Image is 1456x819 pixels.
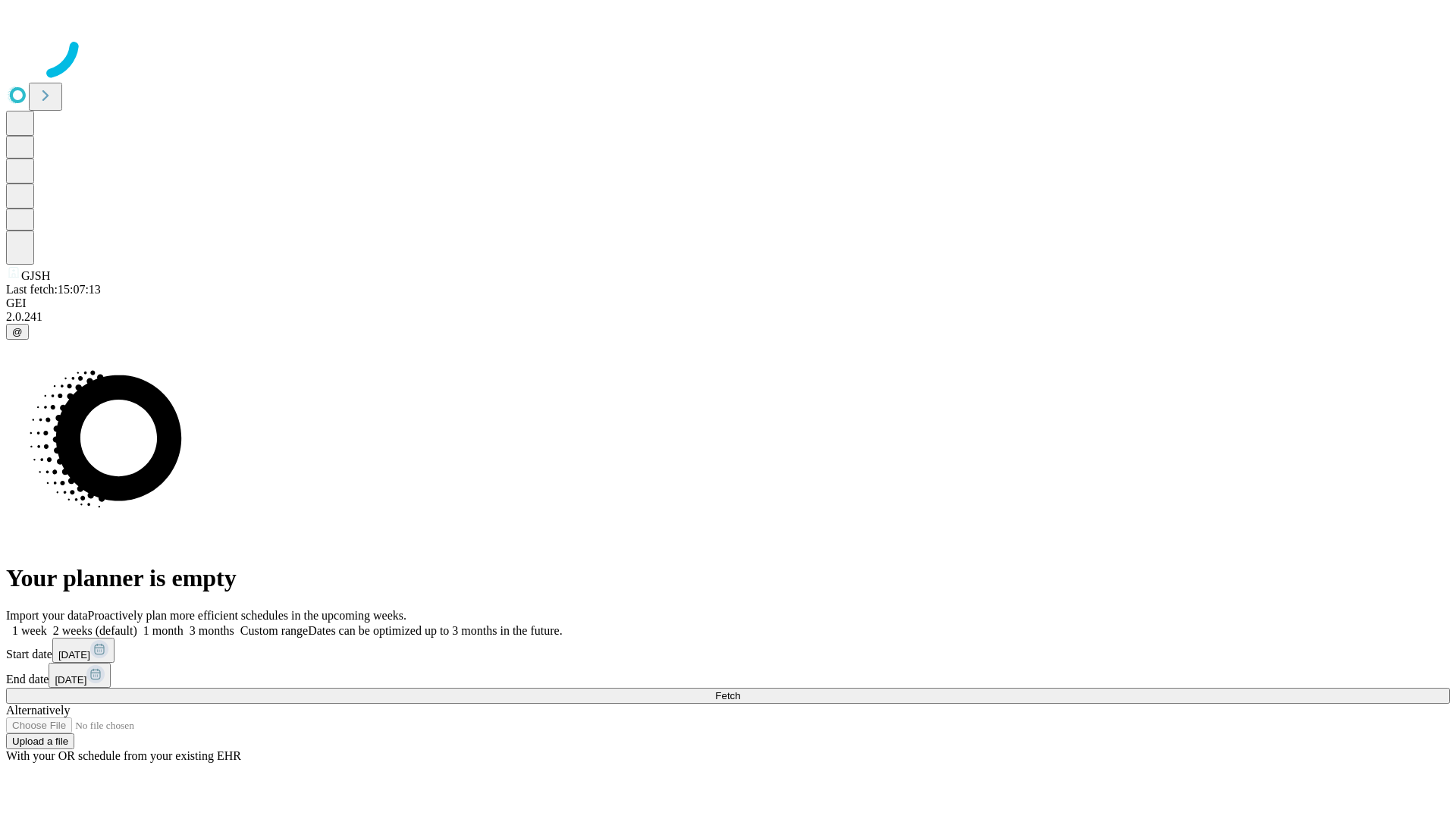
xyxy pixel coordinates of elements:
[21,269,50,282] span: GJSH
[58,649,90,661] span: [DATE]
[55,674,86,686] span: [DATE]
[6,609,88,622] span: Import your data
[49,663,111,688] button: [DATE]
[53,624,137,637] span: 2 weeks (default)
[308,624,562,637] span: Dates can be optimized up to 3 months in the future.
[6,283,101,296] span: Last fetch: 15:07:13
[6,324,29,340] button: @
[190,624,234,637] span: 3 months
[6,749,241,762] span: With your OR schedule from your existing EHR
[12,326,23,337] span: @
[6,310,1450,324] div: 2.0.241
[715,690,740,701] span: Fetch
[6,297,1450,310] div: GEI
[240,624,308,637] span: Custom range
[88,609,406,622] span: Proactively plan more efficient schedules in the upcoming weeks.
[6,663,1450,688] div: End date
[52,638,115,663] button: [DATE]
[6,564,1450,592] h1: Your planner is empty
[6,688,1450,704] button: Fetch
[6,638,1450,663] div: Start date
[6,704,70,717] span: Alternatively
[12,624,47,637] span: 1 week
[6,733,74,749] button: Upload a file
[143,624,184,637] span: 1 month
